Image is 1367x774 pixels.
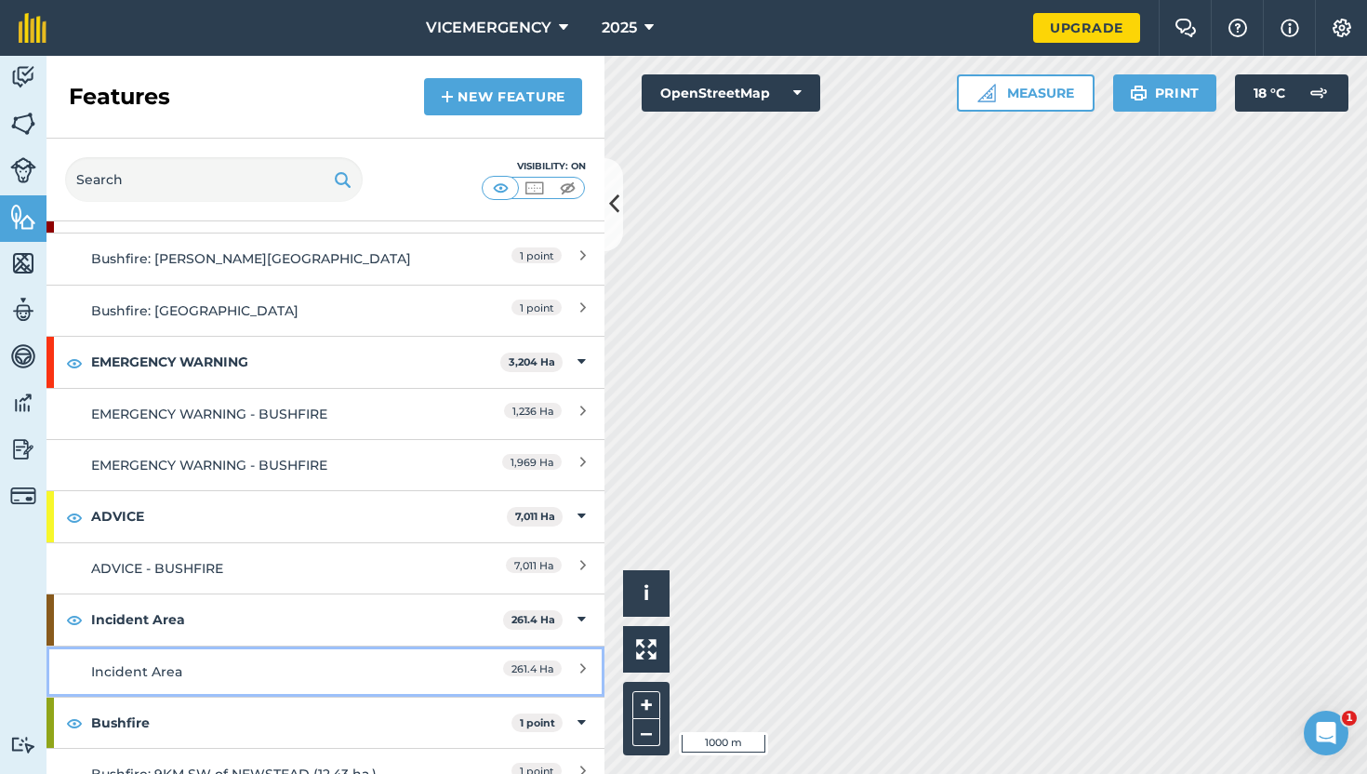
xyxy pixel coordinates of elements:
[1033,13,1140,43] a: Upgrade
[511,247,562,263] span: 1 point
[91,404,421,424] div: EMERGENCY WARNING - BUSHFIRE
[66,352,83,374] img: svg+xml;base64,PHN2ZyB4bWxucz0iaHR0cDovL3d3dy53My5vcmcvMjAwMC9zdmciIHdpZHRoPSIxOCIgaGVpZ2h0PSIyNC...
[1130,82,1148,104] img: svg+xml;base64,PHN2ZyB4bWxucz0iaHR0cDovL3d3dy53My5vcmcvMjAwMC9zdmciIHdpZHRoPSIxOSIgaGVpZ2h0PSIyNC...
[1281,17,1299,39] img: svg+xml;base64,PHN2ZyB4bWxucz0iaHR0cDovL3d3dy53My5vcmcvMjAwMC9zdmciIHdpZHRoPSIxNyIgaGVpZ2h0PSIxNy...
[10,296,36,324] img: svg+xml;base64,PD94bWwgdmVyc2lvbj0iMS4wIiBlbmNvZGluZz0idXRmLTgiPz4KPCEtLSBHZW5lcmF0b3I6IEFkb2JlIE...
[91,455,421,475] div: EMERGENCY WARNING - BUSHFIRE
[636,639,657,660] img: Four arrows, one pointing top left, one top right, one bottom right and the last bottom left
[10,435,36,463] img: svg+xml;base64,PD94bWwgdmVyc2lvbj0iMS4wIiBlbmNvZGluZz0idXRmLTgiPz4KPCEtLSBHZW5lcmF0b3I6IEFkb2JlIE...
[91,558,421,579] div: ADVICE - BUSHFIRE
[46,594,604,645] div: Incident Area261.4 Ha
[957,74,1095,112] button: Measure
[503,661,562,676] span: 261.4 Ha
[1227,19,1249,37] img: A question mark icon
[1300,74,1337,112] img: svg+xml;base64,PD94bWwgdmVyc2lvbj0iMS4wIiBlbmNvZGluZz0idXRmLTgiPz4KPCEtLSBHZW5lcmF0b3I6IEFkb2JlIE...
[91,300,421,321] div: Bushfire: [GEOGRAPHIC_DATA]
[523,179,546,197] img: svg+xml;base64,PHN2ZyB4bWxucz0iaHR0cDovL3d3dy53My5vcmcvMjAwMC9zdmciIHdpZHRoPSI1MCIgaGVpZ2h0PSI0MC...
[46,542,604,594] a: ADVICE - BUSHFIRE7,011 Ha
[334,168,352,191] img: svg+xml;base64,PHN2ZyB4bWxucz0iaHR0cDovL3d3dy53My5vcmcvMjAwMC9zdmciIHdpZHRoPSIxOSIgaGVpZ2h0PSIyNC...
[91,661,421,682] div: Incident Area
[1175,19,1197,37] img: Two speech bubbles overlapping with the left bubble in the forefront
[46,646,604,697] a: Incident Area261.4 Ha
[91,337,500,387] strong: EMERGENCY WARNING
[1304,711,1348,755] iframe: Intercom live chat
[511,300,562,315] span: 1 point
[10,63,36,91] img: svg+xml;base64,PD94bWwgdmVyc2lvbj0iMS4wIiBlbmNvZGluZz0idXRmLTgiPz4KPCEtLSBHZW5lcmF0b3I6IEFkb2JlIE...
[504,403,562,419] span: 1,236 Ha
[65,157,363,202] input: Search
[10,736,36,754] img: svg+xml;base64,PD94bWwgdmVyc2lvbj0iMS4wIiBlbmNvZGluZz0idXRmLTgiPz4KPCEtLSBHZW5lcmF0b3I6IEFkb2JlIE...
[1331,19,1353,37] img: A cog icon
[1113,74,1217,112] button: Print
[19,13,46,43] img: fieldmargin Logo
[623,570,670,617] button: i
[10,249,36,277] img: svg+xml;base64,PHN2ZyB4bWxucz0iaHR0cDovL3d3dy53My5vcmcvMjAwMC9zdmciIHdpZHRoPSI1NiIgaGVpZ2h0PSI2MC...
[424,78,582,115] a: New feature
[644,581,649,605] span: i
[10,157,36,183] img: svg+xml;base64,PD94bWwgdmVyc2lvbj0iMS4wIiBlbmNvZGluZz0idXRmLTgiPz4KPCEtLSBHZW5lcmF0b3I6IEFkb2JlIE...
[46,233,604,284] a: Bushfire: [PERSON_NAME][GEOGRAPHIC_DATA]1 point
[426,17,551,39] span: VICEMERGENCY
[66,506,83,528] img: svg+xml;base64,PHN2ZyB4bWxucz0iaHR0cDovL3d3dy53My5vcmcvMjAwMC9zdmciIHdpZHRoPSIxOCIgaGVpZ2h0PSIyNC...
[489,179,512,197] img: svg+xml;base64,PHN2ZyB4bWxucz0iaHR0cDovL3d3dy53My5vcmcvMjAwMC9zdmciIHdpZHRoPSI1MCIgaGVpZ2h0PSI0MC...
[1235,74,1348,112] button: 18 °C
[482,159,586,174] div: Visibility: On
[91,594,503,645] strong: Incident Area
[46,285,604,336] a: Bushfire: [GEOGRAPHIC_DATA]1 point
[10,110,36,138] img: svg+xml;base64,PHN2ZyB4bWxucz0iaHR0cDovL3d3dy53My5vcmcvMjAwMC9zdmciIHdpZHRoPSI1NiIgaGVpZ2h0PSI2MC...
[642,74,820,112] button: OpenStreetMap
[1342,711,1357,726] span: 1
[46,337,604,387] div: EMERGENCY WARNING3,204 Ha
[10,389,36,417] img: svg+xml;base64,PD94bWwgdmVyc2lvbj0iMS4wIiBlbmNvZGluZz0idXRmLTgiPz4KPCEtLSBHZW5lcmF0b3I6IEFkb2JlIE...
[556,179,579,197] img: svg+xml;base64,PHN2ZyB4bWxucz0iaHR0cDovL3d3dy53My5vcmcvMjAwMC9zdmciIHdpZHRoPSI1MCIgaGVpZ2h0PSI0MC...
[1254,74,1285,112] span: 18 ° C
[91,248,421,269] div: Bushfire: [PERSON_NAME][GEOGRAPHIC_DATA]
[91,698,511,748] strong: Bushfire
[10,483,36,509] img: svg+xml;base64,PD94bWwgdmVyc2lvbj0iMS4wIiBlbmNvZGluZz0idXRmLTgiPz4KPCEtLSBHZW5lcmF0b3I6IEFkb2JlIE...
[511,613,555,626] strong: 261.4 Ha
[10,342,36,370] img: svg+xml;base64,PD94bWwgdmVyc2lvbj0iMS4wIiBlbmNvZGluZz0idXRmLTgiPz4KPCEtLSBHZW5lcmF0b3I6IEFkb2JlIE...
[46,439,604,490] a: EMERGENCY WARNING - BUSHFIRE1,969 Ha
[46,698,604,748] div: Bushfire1 point
[977,84,996,102] img: Ruler icon
[66,712,83,734] img: svg+xml;base64,PHN2ZyB4bWxucz0iaHR0cDovL3d3dy53My5vcmcvMjAwMC9zdmciIHdpZHRoPSIxOCIgaGVpZ2h0PSIyNC...
[515,510,555,523] strong: 7,011 Ha
[520,716,555,729] strong: 1 point
[506,557,562,573] span: 7,011 Ha
[46,388,604,439] a: EMERGENCY WARNING - BUSHFIRE1,236 Ha
[66,608,83,631] img: svg+xml;base64,PHN2ZyB4bWxucz0iaHR0cDovL3d3dy53My5vcmcvMjAwMC9zdmciIHdpZHRoPSIxOCIgaGVpZ2h0PSIyNC...
[509,355,555,368] strong: 3,204 Ha
[46,491,604,541] div: ADVICE7,011 Ha
[69,82,170,112] h2: Features
[441,86,454,108] img: svg+xml;base64,PHN2ZyB4bWxucz0iaHR0cDovL3d3dy53My5vcmcvMjAwMC9zdmciIHdpZHRoPSIxNCIgaGVpZ2h0PSIyNC...
[632,691,660,719] button: +
[602,17,637,39] span: 2025
[502,454,562,470] span: 1,969 Ha
[632,719,660,746] button: –
[10,203,36,231] img: svg+xml;base64,PHN2ZyB4bWxucz0iaHR0cDovL3d3dy53My5vcmcvMjAwMC9zdmciIHdpZHRoPSI1NiIgaGVpZ2h0PSI2MC...
[91,491,507,541] strong: ADVICE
